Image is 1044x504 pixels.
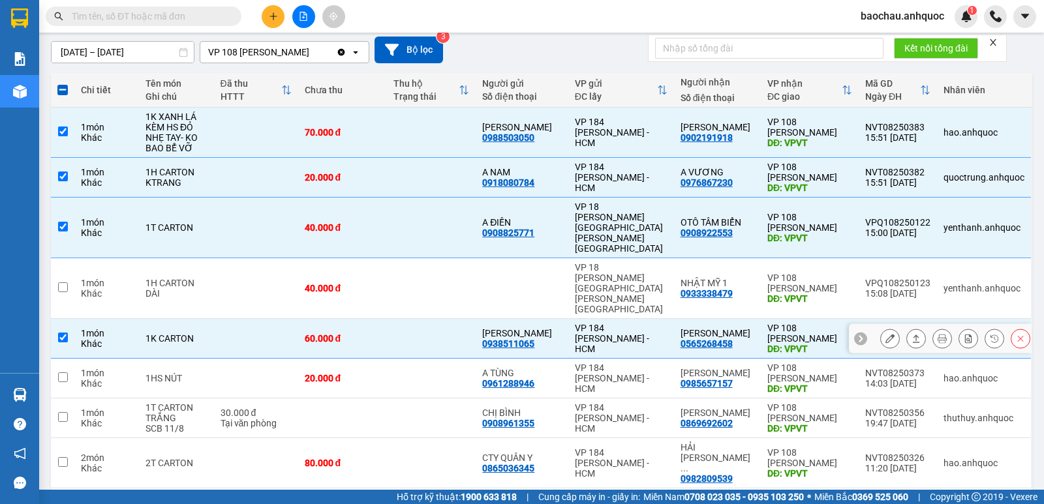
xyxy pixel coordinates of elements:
[81,132,132,143] div: Khác
[894,38,978,59] button: Kết nối tổng đài
[865,122,930,132] div: NVT08250383
[767,423,852,434] div: DĐ: VPVT
[311,46,312,59] input: Selected VP 108 Lê Hồng Phong - Vũng Tàu.
[393,78,459,89] div: Thu hộ
[865,167,930,177] div: NVT08250382
[221,78,281,89] div: Đã thu
[221,91,281,102] div: HTTT
[482,378,534,389] div: 0961288946
[13,388,27,402] img: warehouse-icon
[397,490,517,504] span: Hỗ trợ kỹ thuật:
[299,12,308,21] span: file-add
[81,228,132,238] div: Khác
[944,458,1024,468] div: hao.anhquoc
[681,93,754,103] div: Số điện thoại
[482,328,561,338] div: CHỊ HUYỀN
[767,212,852,233] div: VP 108 [PERSON_NAME]
[305,222,380,233] div: 40.000 đ
[81,408,132,418] div: 1 món
[146,222,207,233] div: 1T CARTON
[13,52,27,66] img: solution-icon
[81,177,132,188] div: Khác
[575,323,668,354] div: VP 184 [PERSON_NAME] - HCM
[146,373,207,383] div: 1HS NÚT
[944,127,1024,138] div: hao.anhquoc
[859,73,937,108] th: Toggle SortBy
[568,73,674,108] th: Toggle SortBy
[972,492,981,501] span: copyright
[852,492,908,502] strong: 0369 525 060
[681,418,733,428] div: 0869692602
[944,172,1024,183] div: quoctrung.anhquoc
[767,91,842,102] div: ĐC giao
[865,288,930,299] div: 15:08 [DATE]
[482,177,534,188] div: 0918080784
[146,278,207,299] div: 1H CARTON DÀI
[865,78,920,89] div: Mã GD
[990,10,1002,22] img: phone-icon
[865,132,930,143] div: 15:51 [DATE]
[329,12,338,21] span: aim
[865,278,930,288] div: VPQ108250123
[305,458,380,468] div: 80.000 đ
[767,117,852,138] div: VP 108 [PERSON_NAME]
[81,288,132,299] div: Khác
[865,91,920,102] div: Ngày ĐH
[767,183,852,193] div: DĐ: VPVT
[482,463,534,473] div: 0865036345
[681,463,688,473] span: ...
[81,85,132,95] div: Chi tiết
[482,122,561,132] div: ANH KHÁNH
[214,73,298,108] th: Toggle SortBy
[767,344,852,354] div: DĐ: VPVT
[482,452,561,463] div: CTY QUÂN Y
[850,8,955,24] span: baochau.anhquoc
[944,283,1024,293] div: yenthanh.anhquoc
[681,338,733,349] div: 0565268458
[538,490,640,504] span: Cung cấp máy in - giấy in:
[437,30,450,43] sup: 3
[684,492,804,502] strong: 0708 023 035 - 0935 103 250
[865,177,930,188] div: 15:51 [DATE]
[767,233,852,243] div: DĐ: VPVT
[643,490,804,504] span: Miền Nam
[681,122,754,132] div: ANH TUẤN
[681,368,754,378] div: ANH HẢI
[322,5,345,28] button: aim
[575,262,668,314] div: VP 18 [PERSON_NAME] [GEOGRAPHIC_DATA][PERSON_NAME][GEOGRAPHIC_DATA]
[305,172,380,183] div: 20.000 đ
[305,127,380,138] div: 70.000 đ
[146,423,207,434] div: SCB 11/8
[146,402,207,423] div: 1T CARTON TRẮNG
[814,490,908,504] span: Miền Bắc
[575,363,668,394] div: VP 184 [PERSON_NAME] - HCM
[767,138,852,148] div: DĐ: VPVT
[865,217,930,228] div: VPQ108250122
[527,490,529,504] span: |
[767,402,852,423] div: VP 108 [PERSON_NAME]
[681,77,754,87] div: Người nhận
[482,78,561,89] div: Người gửi
[681,278,754,288] div: NHẬT MỸ 1
[482,132,534,143] div: 0988503050
[1019,10,1031,22] span: caret-down
[81,122,132,132] div: 1 món
[305,373,380,383] div: 20.000 đ
[13,85,27,98] img: warehouse-icon
[81,167,132,177] div: 1 món
[681,442,754,473] div: HẢI ÂU BEN BẮP
[767,273,852,293] div: VP 108 [PERSON_NAME]
[350,47,361,57] svg: open
[81,452,132,463] div: 2 món
[575,117,668,148] div: VP 184 [PERSON_NAME] - HCM
[767,447,852,468] div: VP 108 [PERSON_NAME]
[146,333,207,344] div: 1K CARTON
[575,78,657,89] div: VP gửi
[865,378,930,389] div: 14:03 [DATE]
[944,413,1024,423] div: thuthuy.anhquoc
[865,452,930,463] div: NVT08250326
[52,42,194,63] input: Select a date range.
[262,5,284,28] button: plus
[681,288,733,299] div: 0933338479
[865,368,930,378] div: NVT08250373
